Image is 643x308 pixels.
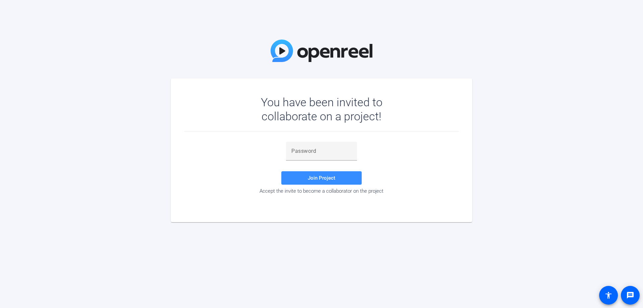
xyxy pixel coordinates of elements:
[291,147,352,155] input: Password
[271,40,372,62] img: OpenReel Logo
[241,95,402,123] div: You have been invited to collaborate on a project!
[308,175,335,181] span: Join Project
[281,171,362,185] button: Join Project
[604,291,613,299] mat-icon: accessibility
[626,291,634,299] mat-icon: message
[184,188,459,194] div: Accept the invite to become a collaborator on the project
